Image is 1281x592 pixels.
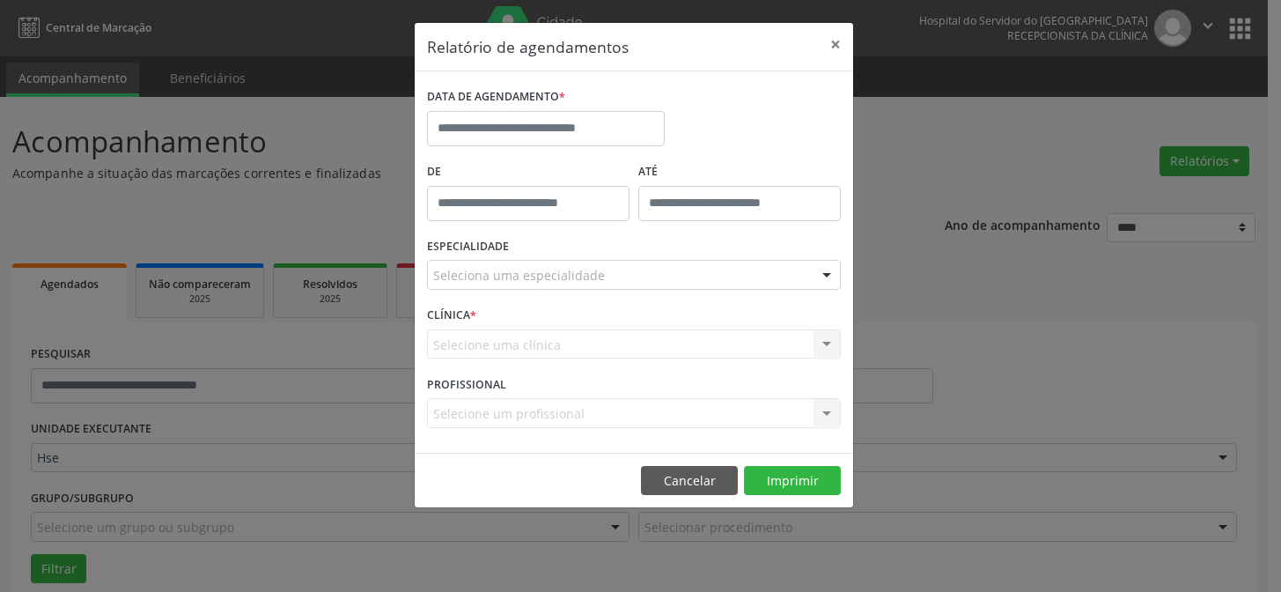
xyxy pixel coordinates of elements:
span: Seleciona uma especialidade [433,266,605,285]
button: Close [818,23,853,66]
label: CLÍNICA [427,302,476,329]
label: DATA DE AGENDAMENTO [427,84,565,111]
label: ATÉ [638,159,841,186]
button: Cancelar [641,466,738,496]
button: Imprimir [744,466,841,496]
label: De [427,159,629,186]
h5: Relatório de agendamentos [427,35,629,58]
label: ESPECIALIDADE [427,233,509,261]
label: PROFISSIONAL [427,371,506,398]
